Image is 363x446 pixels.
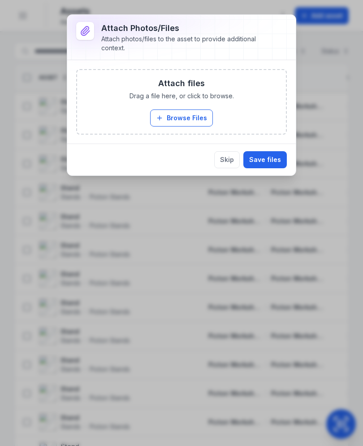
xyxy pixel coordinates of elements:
[158,77,205,90] h3: Attach files
[130,92,234,101] span: Drag a file here, or click to browse.
[150,109,213,127] button: Browse Files
[101,22,272,35] h3: Attach photos/files
[214,151,240,168] button: Skip
[101,35,272,52] div: Attach photos/files to the asset to provide additional context.
[243,151,287,168] button: Save files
